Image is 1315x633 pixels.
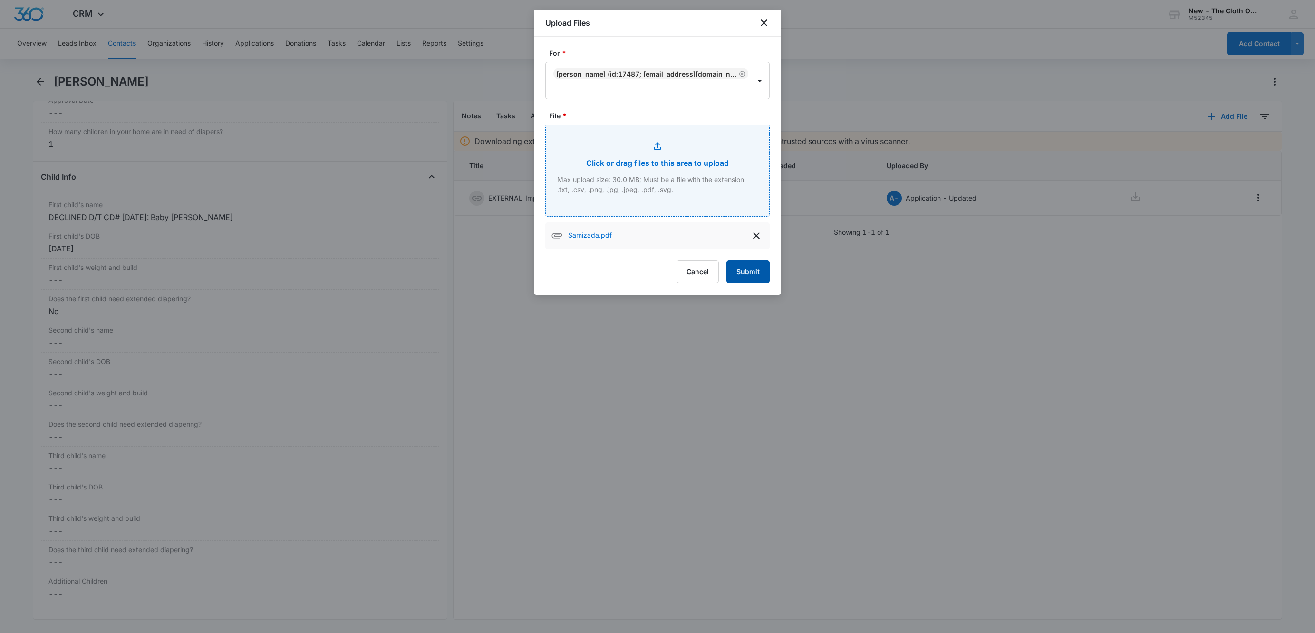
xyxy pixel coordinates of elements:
[677,260,719,283] button: Cancel
[549,111,774,121] label: File
[549,48,774,58] label: For
[726,260,770,283] button: Submit
[568,230,612,241] p: Samizada.pdf
[737,70,745,77] div: Remove Marzia Samizada (ID:17487; marziasamizada.90@gmail.com; 7038676707)
[749,228,764,243] button: delete
[556,70,737,78] div: [PERSON_NAME] (ID:17487; [EMAIL_ADDRESS][DOMAIN_NAME]; 7038676707)
[545,17,590,29] h1: Upload Files
[758,17,770,29] button: close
